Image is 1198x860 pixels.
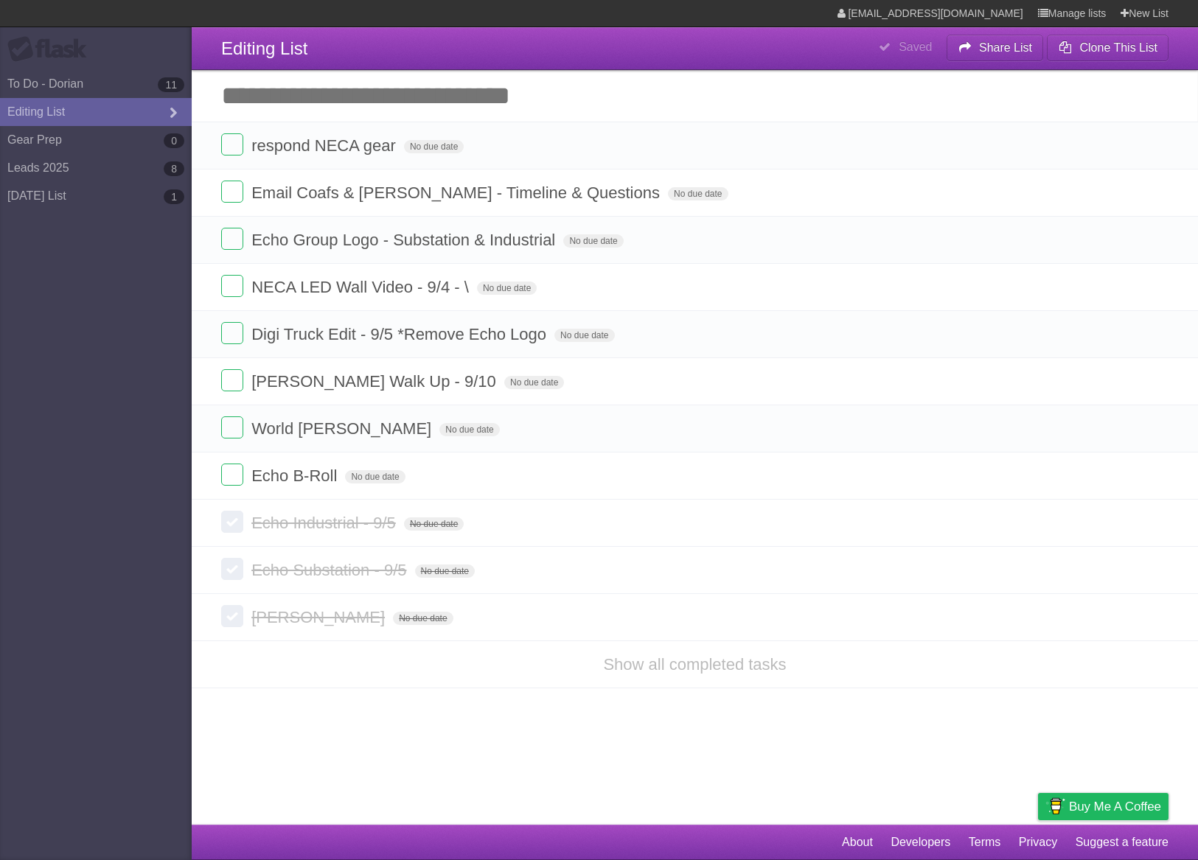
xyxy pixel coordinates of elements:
span: No due date [393,612,453,625]
span: No due date [554,329,614,342]
label: Done [221,369,243,391]
label: Done [221,464,243,486]
a: Show all completed tasks [603,655,786,674]
label: Done [221,275,243,297]
span: No due date [563,234,623,248]
a: Developers [891,828,950,856]
span: World [PERSON_NAME] [251,419,435,438]
span: Echo Substation - 9/5 [251,561,410,579]
label: Done [221,416,243,438]
label: Done [221,322,243,344]
label: Done [221,558,243,580]
a: Privacy [1019,828,1057,856]
button: Share List [947,35,1044,61]
button: Clone This List [1047,35,1169,61]
span: No due date [415,564,475,578]
a: Suggest a feature [1076,828,1169,856]
: NECA LED Wall Video - 9/4 - \ [251,278,473,296]
label: Done [221,511,243,533]
span: Echo Group Logo - Substation & Industrial [251,231,559,249]
span: Email Coafs & [PERSON_NAME] - Timeline & Questions [251,183,664,202]
span: Digi Truck Edit - 9/5 *Remove Echo Logo [251,325,550,343]
b: 8 [164,161,184,176]
span: [PERSON_NAME] Walk Up - 9/10 [251,372,500,391]
span: No due date [477,282,537,295]
div: Flask [7,36,96,63]
span: No due date [504,376,564,389]
span: Echo B-Roll [251,466,341,485]
a: About [842,828,873,856]
span: [PERSON_NAME] [251,608,389,626]
span: Echo Industrial - 9/5 [251,514,400,532]
b: 11 [158,77,184,92]
span: No due date [439,423,499,436]
a: Terms [969,828,1001,856]
b: 0 [164,133,184,148]
b: Saved [899,41,932,53]
span: Editing List [221,38,307,58]
b: Share List [979,41,1032,54]
span: No due date [668,187,728,200]
span: Buy me a coffee [1069,794,1161,819]
label: Done [221,181,243,203]
img: Buy me a coffee [1045,794,1065,819]
a: Buy me a coffee [1038,793,1169,820]
b: 1 [164,189,184,204]
span: No due date [345,470,405,483]
label: Done [221,133,243,155]
span: No due date [404,140,464,153]
span: respond NECA gear [251,136,400,155]
label: Done [221,605,243,627]
span: No due date [404,517,464,531]
b: Clone This List [1079,41,1157,54]
label: Done [221,228,243,250]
